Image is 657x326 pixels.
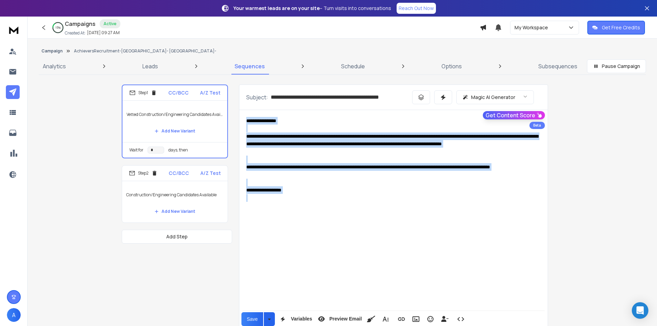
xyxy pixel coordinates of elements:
[289,316,313,322] span: Variables
[129,170,158,176] div: Step 2
[129,147,143,153] p: Wait for
[587,21,645,34] button: Get Free Credits
[87,30,120,36] p: [DATE] 09:27 AM
[7,308,21,322] button: A
[365,312,378,326] button: Clean HTML
[233,5,391,12] p: – Turn visits into conversations
[337,58,369,75] a: Schedule
[534,58,581,75] a: Subsequences
[129,90,157,96] div: Step 1
[328,316,363,322] span: Preview Email
[56,26,61,30] p: 15 %
[441,62,462,70] p: Options
[471,94,515,101] p: Magic AI Generator
[168,89,189,96] p: CC/BCC
[632,302,648,319] div: Open Intercom Messenger
[65,30,86,36] p: Created At:
[409,312,422,326] button: Insert Image (Ctrl+P)
[424,312,437,326] button: Emoticons
[529,122,545,129] div: Beta
[397,3,436,14] a: Reach Out Now
[233,5,320,11] strong: Your warmest leads are on your site
[602,24,640,31] p: Get Free Credits
[41,48,63,54] button: Campaign
[127,105,223,124] p: Vetted Construction/Engineering Candidates Available
[437,58,466,75] a: Options
[438,312,451,326] button: Insert Unsubscribe Link
[538,62,577,70] p: Subsequences
[138,58,162,75] a: Leads
[100,19,120,28] div: Active
[7,23,21,36] img: logo
[230,58,269,75] a: Sequences
[142,62,158,70] p: Leads
[235,62,265,70] p: Sequences
[149,124,201,138] button: Add New Variant
[149,205,201,218] button: Add New Variant
[587,59,646,73] button: Pause Campaign
[341,62,365,70] p: Schedule
[122,165,228,223] li: Step2CC/BCCA/Z TestConstruction/Engineering Candidates AvailableAdd New Variant
[200,89,220,96] p: A/Z Test
[483,111,545,119] button: Get Content Score
[65,20,96,28] h1: Campaigns
[276,312,313,326] button: Variables
[200,170,221,177] p: A/Z Test
[241,312,263,326] button: Save
[379,312,392,326] button: More Text
[43,62,66,70] p: Analytics
[74,48,216,54] p: AchieversRecruitment-[GEOGRAPHIC_DATA]- [GEOGRAPHIC_DATA]-
[315,312,363,326] button: Preview Email
[395,312,408,326] button: Insert Link (Ctrl+K)
[122,85,228,158] li: Step1CC/BCCA/Z TestVetted Construction/Engineering Candidates AvailableAdd New VariantWait forday...
[515,24,551,31] p: My Workspace
[169,170,189,177] p: CC/BCC
[246,93,268,101] p: Subject:
[126,185,223,205] p: Construction/Engineering Candidates Available
[122,230,232,244] button: Add Step
[399,5,434,12] p: Reach Out Now
[168,147,188,153] p: days, then
[456,90,534,104] button: Magic AI Generator
[454,312,467,326] button: Code View
[39,58,70,75] a: Analytics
